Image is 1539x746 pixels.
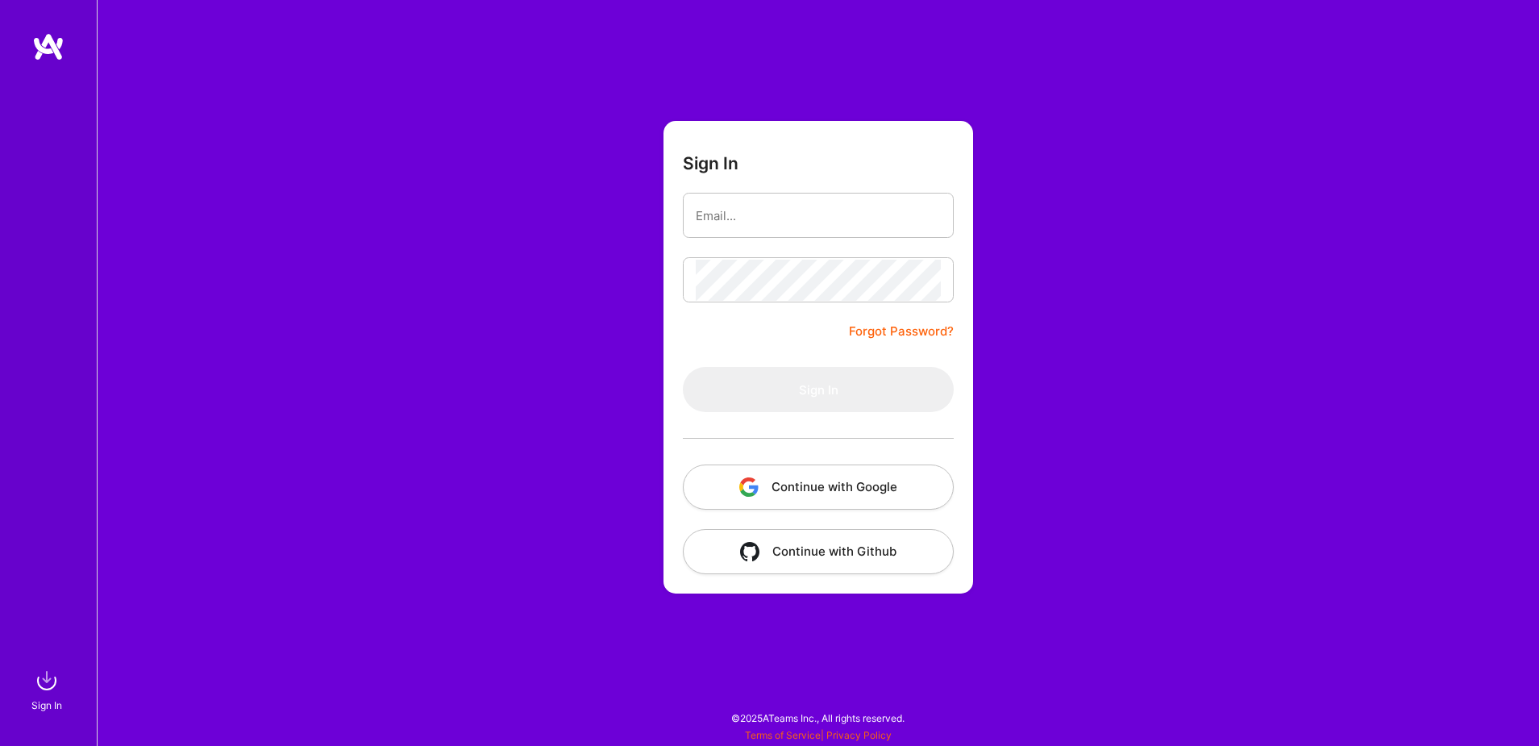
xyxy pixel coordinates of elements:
[97,698,1539,738] div: © 2025 ATeams Inc., All rights reserved.
[31,697,62,714] div: Sign In
[745,729,892,741] span: |
[32,32,64,61] img: logo
[849,322,954,341] a: Forgot Password?
[683,465,954,510] button: Continue with Google
[696,195,941,236] input: Email...
[745,729,821,741] a: Terms of Service
[683,153,738,173] h3: Sign In
[739,477,759,497] img: icon
[34,665,63,714] a: sign inSign In
[683,529,954,574] button: Continue with Github
[740,542,759,561] img: icon
[31,665,63,697] img: sign in
[683,367,954,412] button: Sign In
[826,729,892,741] a: Privacy Policy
